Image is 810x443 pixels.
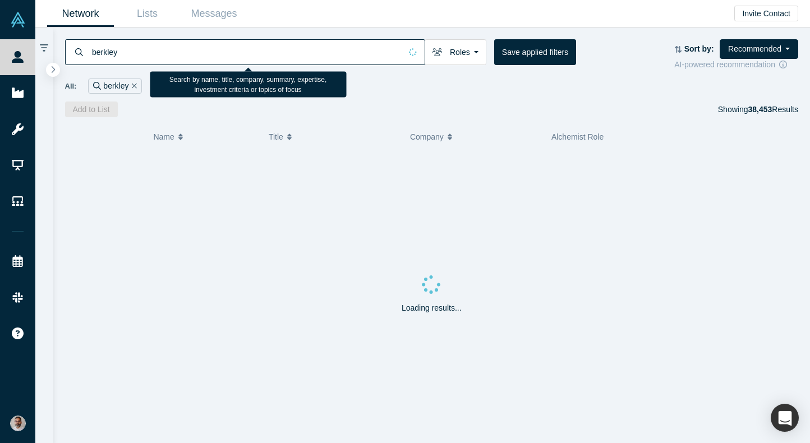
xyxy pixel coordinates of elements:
button: Title [269,125,398,149]
a: Messages [181,1,247,27]
button: Name [153,125,257,149]
img: Gotam Bhardwaj's Account [10,416,26,431]
button: Remove Filter [128,80,137,93]
button: Company [410,125,540,149]
button: Recommended [720,39,798,59]
div: berkley [88,79,142,94]
button: Roles [425,39,486,65]
button: Add to List [65,101,118,117]
span: Company [410,125,444,149]
button: Invite Contact [734,6,798,21]
a: Lists [114,1,181,27]
div: AI-powered recommendation [674,59,798,71]
input: Search by name, title, company, summary, expertise, investment criteria or topics of focus [91,39,401,65]
a: Network [47,1,114,27]
span: Title [269,125,283,149]
strong: 38,453 [748,105,772,114]
div: Showing [718,101,798,117]
span: Alchemist Role [551,132,604,141]
p: Loading results... [402,302,462,314]
span: Name [153,125,174,149]
strong: Sort by: [684,44,714,53]
button: Save applied filters [494,39,576,65]
img: Alchemist Vault Logo [10,12,26,27]
span: Results [748,105,798,114]
span: All: [65,81,77,92]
